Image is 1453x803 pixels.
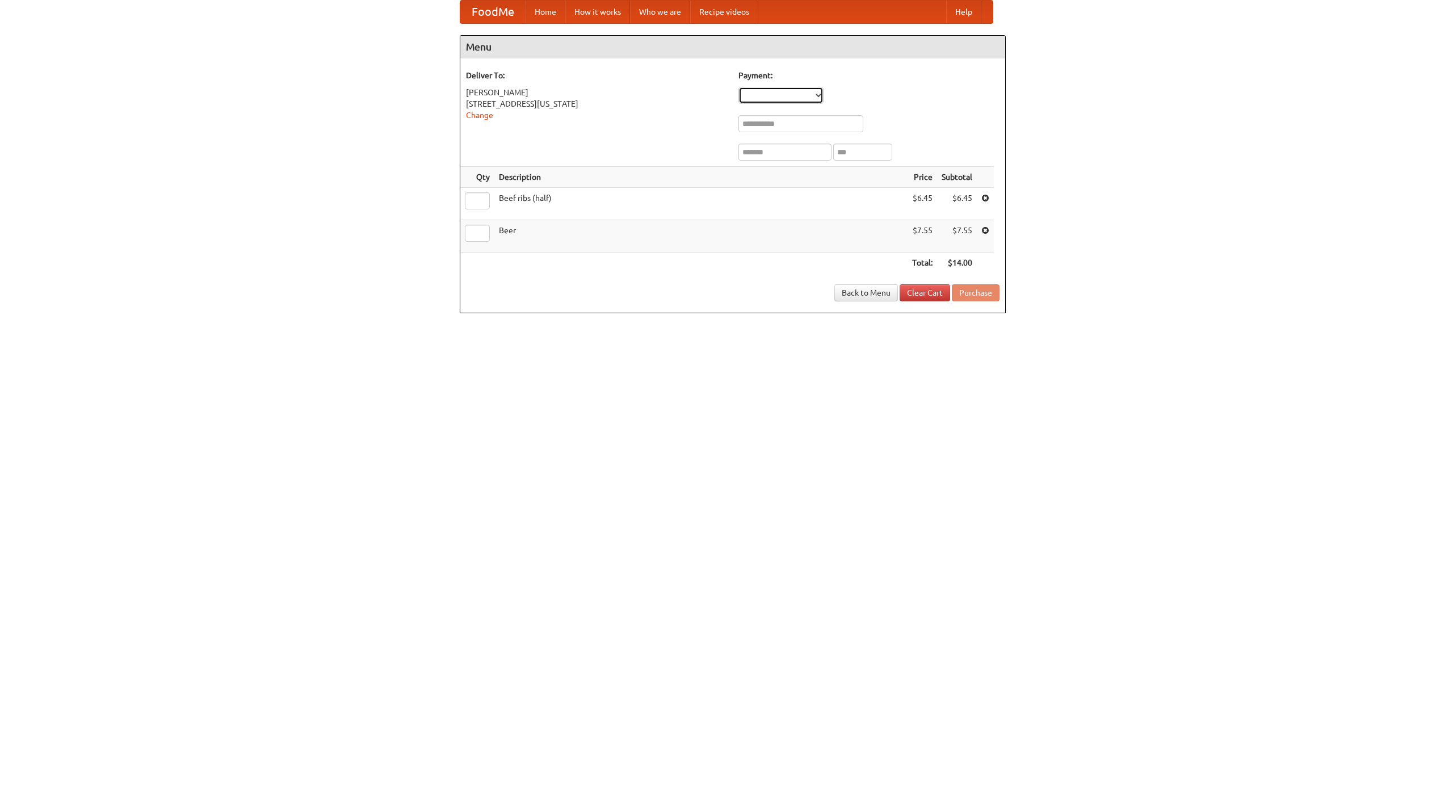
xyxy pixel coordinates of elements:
[937,167,977,188] th: Subtotal
[526,1,565,23] a: Home
[900,284,950,301] a: Clear Cart
[494,167,908,188] th: Description
[460,36,1005,58] h4: Menu
[908,188,937,220] td: $6.45
[908,167,937,188] th: Price
[494,220,908,253] td: Beer
[466,70,727,81] h5: Deliver To:
[460,1,526,23] a: FoodMe
[466,98,727,110] div: [STREET_ADDRESS][US_STATE]
[466,87,727,98] div: [PERSON_NAME]
[565,1,630,23] a: How it works
[834,284,898,301] a: Back to Menu
[952,284,1000,301] button: Purchase
[908,220,937,253] td: $7.55
[738,70,1000,81] h5: Payment:
[937,188,977,220] td: $6.45
[630,1,690,23] a: Who we are
[690,1,758,23] a: Recipe videos
[494,188,908,220] td: Beef ribs (half)
[937,253,977,274] th: $14.00
[946,1,981,23] a: Help
[937,220,977,253] td: $7.55
[908,253,937,274] th: Total:
[466,111,493,120] a: Change
[460,167,494,188] th: Qty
